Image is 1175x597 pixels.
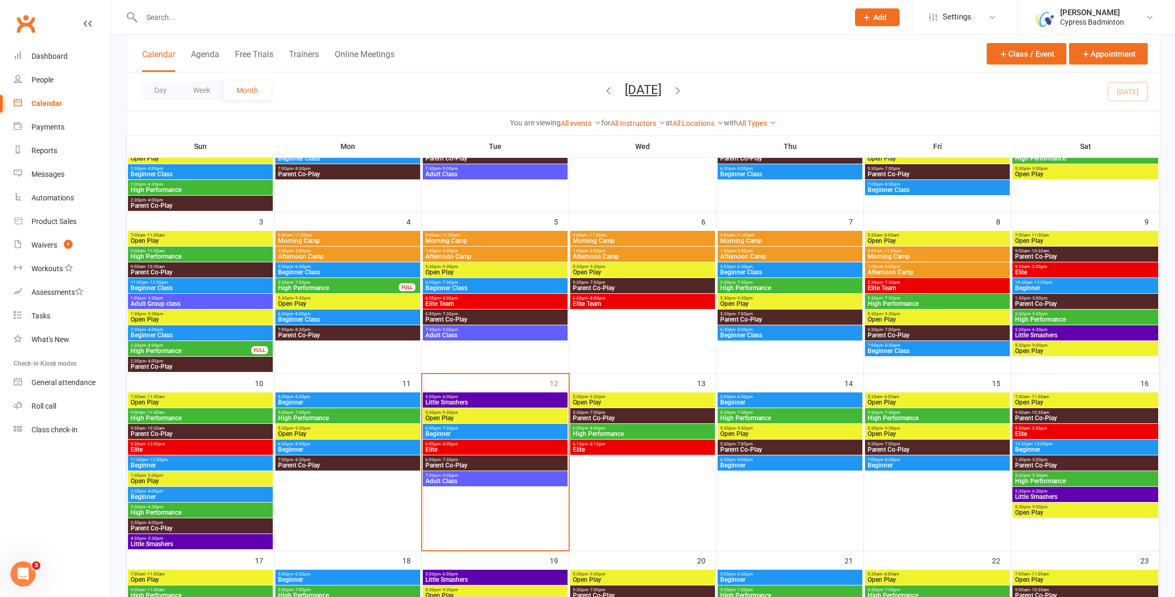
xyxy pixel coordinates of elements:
[735,312,753,316] span: - 7:00pm
[588,264,605,269] span: - 9:30pm
[130,238,271,244] span: Open Play
[32,561,40,570] span: 3
[293,312,311,316] span: - 8:00pm
[735,296,753,301] span: - 9:30pm
[277,249,418,253] span: 1:00pm
[735,264,753,269] span: - 6:30pm
[145,395,165,399] span: - 11:00am
[554,212,569,230] div: 5
[441,249,458,253] span: - 3:00pm
[31,123,65,131] div: Payments
[666,119,672,127] strong: at
[441,395,458,399] span: - 6:00pm
[130,285,271,291] span: Beginner Class
[180,81,223,100] button: Week
[697,374,716,391] div: 13
[425,269,565,275] span: Open Play
[1069,43,1148,65] button: Appointment
[720,171,860,177] span: Beginner Class
[399,283,415,291] div: FULL
[289,49,319,72] button: Trainers
[259,212,274,230] div: 3
[735,249,753,253] span: - 3:00pm
[440,233,460,238] span: - 11:00am
[274,135,422,157] th: Mon
[1014,312,1156,316] span: 3:30pm
[130,364,271,370] span: Parent Co-Play
[720,264,860,269] span: 5:00pm
[14,45,111,68] a: Dashboard
[441,264,458,269] span: - 9:30pm
[422,135,569,157] th: Tue
[277,399,418,406] span: Beginner
[130,202,271,209] span: Parent Co-Play
[441,280,458,285] span: - 7:30pm
[138,10,841,25] input: Search...
[1030,296,1048,301] span: - 3:00pm
[145,264,165,269] span: - 10:30am
[14,68,111,92] a: People
[611,119,666,127] a: All Instructors
[130,171,271,177] span: Beginner Class
[720,332,860,338] span: Beginner Class
[572,238,713,244] span: Morning Camp
[141,81,180,100] button: Day
[1014,395,1156,399] span: 7:00am
[402,374,421,391] div: 11
[867,395,1008,399] span: 5:30am
[1032,280,1052,285] span: - 12:00pm
[588,410,605,415] span: - 7:00pm
[277,301,418,307] span: Open Play
[1011,135,1160,157] th: Sat
[883,280,900,285] span: - 7:30pm
[277,312,418,316] span: 6:30pm
[146,166,163,171] span: - 4:00pm
[720,238,860,244] span: Morning Camp
[31,288,83,296] div: Assessments
[867,238,1008,244] span: Open Play
[425,166,565,171] span: 7:30pm
[146,296,163,301] span: - 2:30pm
[1145,212,1159,230] div: 9
[588,249,605,253] span: - 3:00pm
[191,49,219,72] button: Agenda
[1014,269,1156,275] span: Elite
[425,316,565,323] span: Parent Co-Play
[735,233,754,238] span: - 11:00am
[1014,348,1156,354] span: Open Play
[14,163,111,186] a: Messages
[883,327,900,332] span: - 7:00pm
[14,304,111,328] a: Tasks
[735,280,753,285] span: - 7:30pm
[1014,238,1156,244] span: Open Play
[720,395,860,399] span: 5:00pm
[735,327,753,332] span: - 8:00pm
[882,233,899,238] span: - 8:00am
[130,233,271,238] span: 7:00am
[1014,264,1156,269] span: 9:30am
[867,296,1008,301] span: 5:30pm
[31,217,77,226] div: Product Sales
[425,296,565,301] span: 6:00pm
[130,269,271,275] span: Parent Co-Play
[277,269,418,275] span: Beginner Class
[130,155,271,162] span: Open Play
[293,410,311,415] span: - 7:00pm
[1014,233,1156,238] span: 7:00am
[882,249,902,253] span: - 11:00am
[720,233,860,238] span: 9:00am
[293,264,311,269] span: - 6:30pm
[735,395,753,399] span: - 6:30pm
[277,332,418,338] span: Parent Co-Play
[720,155,860,162] span: Parent Co-Play
[864,135,1011,157] th: Fri
[572,296,713,301] span: 6:00pm
[996,212,1011,230] div: 8
[14,395,111,418] a: Roll call
[569,135,717,157] th: Wed
[146,312,163,316] span: - 5:30pm
[425,312,565,316] span: 6:00pm
[572,280,713,285] span: 5:30pm
[277,233,418,238] span: 9:00am
[735,166,753,171] span: - 8:00pm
